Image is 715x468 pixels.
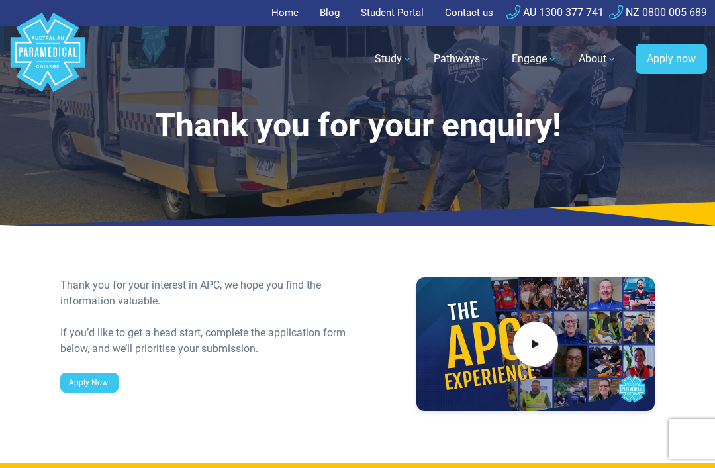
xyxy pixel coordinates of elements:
[60,373,119,393] a: Apply Now!
[8,26,87,93] a: Australian Paramedical College
[60,277,350,309] div: Thank you for your interest in APC, we hope you find the information valuable.
[426,40,499,77] a: Pathways
[636,44,707,74] a: Apply now
[60,325,350,357] div: If you’d like to get a head start, complete the application form below, and we’ll prioritise your...
[504,40,565,77] a: Engage
[367,40,420,77] a: Study
[571,40,625,77] a: About
[506,6,604,19] a: AU 1300 377 741
[609,6,707,19] a: NZ 0800 005 689
[60,106,655,146] h1: Thank you for your enquiry!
